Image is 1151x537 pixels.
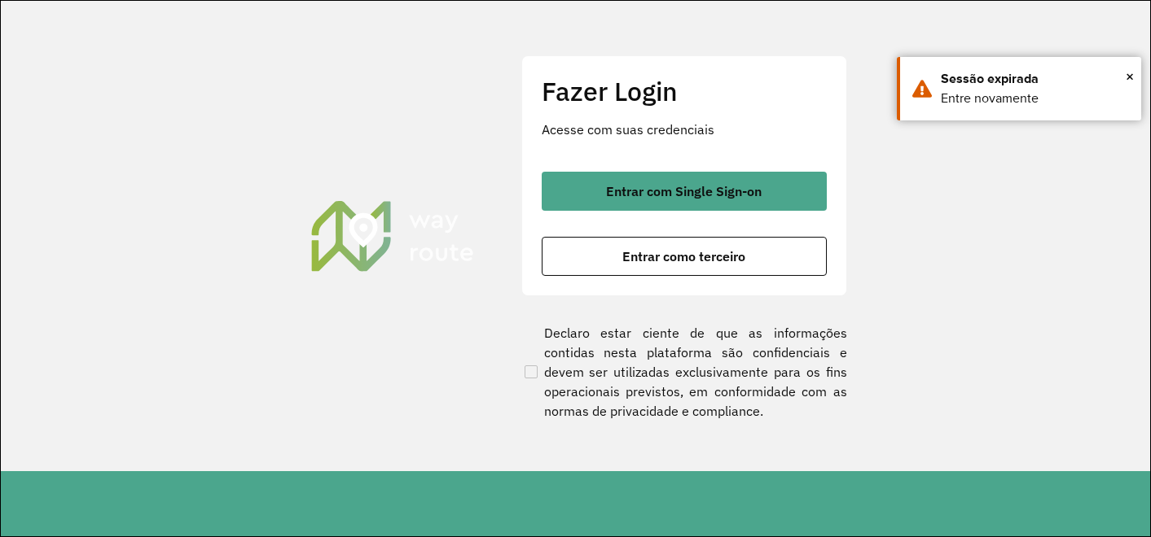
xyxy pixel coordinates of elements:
span: × [1126,64,1134,89]
h2: Fazer Login [542,76,827,107]
div: Entre novamente [941,89,1129,108]
span: Entrar com Single Sign-on [606,185,762,198]
img: Roteirizador AmbevTech [309,199,477,273]
div: Sessão expirada [941,69,1129,89]
button: Close [1126,64,1134,89]
p: Acesse com suas credenciais [542,120,827,139]
span: Entrar como terceiro [622,250,745,263]
button: button [542,172,827,211]
label: Declaro estar ciente de que as informações contidas nesta plataforma são confidenciais e devem se... [521,323,847,421]
button: button [542,237,827,276]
